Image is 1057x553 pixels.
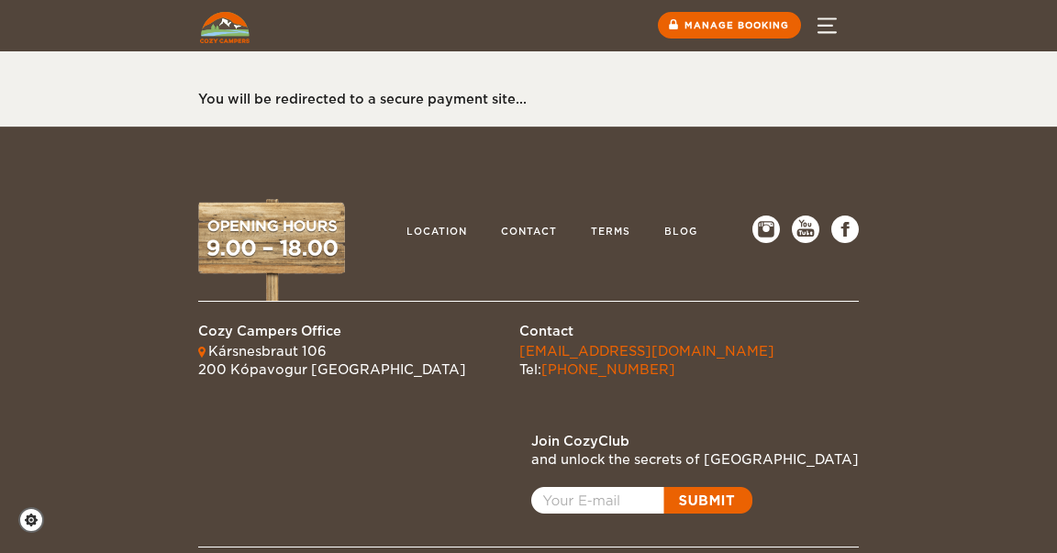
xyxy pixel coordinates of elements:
[397,216,476,250] a: Location
[519,342,774,379] div: Tel:
[519,344,774,359] a: [EMAIL_ADDRESS][DOMAIN_NAME]
[198,322,466,340] div: Cozy Campers Office
[531,450,859,469] div: and unlock the secrets of [GEOGRAPHIC_DATA]
[200,12,250,43] img: Cozy Campers
[492,216,566,250] a: Contact
[18,507,56,533] a: Cookie settings
[658,12,801,39] a: Manage booking
[582,216,640,250] a: Terms
[531,487,752,514] a: Open popup
[198,90,840,108] div: You will be redirected to a secure payment site...
[531,432,859,450] div: Join CozyClub
[519,322,774,340] div: Contact
[541,362,675,377] a: [PHONE_NUMBER]
[655,216,707,250] a: Blog
[198,342,466,379] div: Kársnesbraut 106 200 Kópavogur [GEOGRAPHIC_DATA]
